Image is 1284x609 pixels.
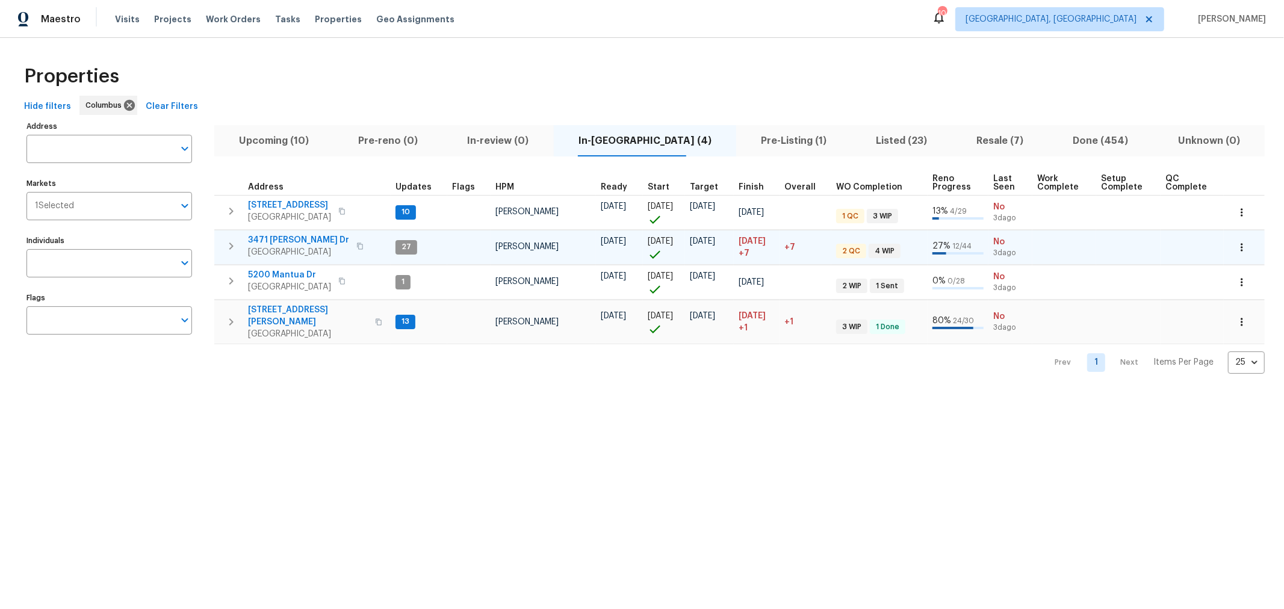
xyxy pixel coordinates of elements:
[932,277,946,285] span: 0 %
[837,246,865,256] span: 2 QC
[739,247,749,259] span: +7
[1165,175,1208,191] span: QC Complete
[648,183,669,191] span: Start
[1101,175,1145,191] span: Setup Complete
[643,300,685,344] td: Project started on time
[141,96,203,118] button: Clear Filters
[734,300,780,344] td: Scheduled to finish 1 day(s) late
[601,312,626,320] span: [DATE]
[643,230,685,264] td: Project started on time
[993,201,1028,213] span: No
[1161,132,1258,149] span: Unknown (0)
[932,207,948,215] span: 13 %
[993,213,1028,223] span: 3d ago
[690,312,715,320] span: [DATE]
[248,281,331,293] span: [GEOGRAPHIC_DATA]
[395,183,432,191] span: Updates
[837,281,866,291] span: 2 WIP
[993,236,1028,248] span: No
[35,201,74,211] span: 1 Selected
[397,317,414,327] span: 13
[648,312,673,320] span: [DATE]
[275,15,300,23] span: Tasks
[495,243,559,251] span: [PERSON_NAME]
[26,294,192,301] label: Flags
[784,183,816,191] span: Overall
[154,13,191,25] span: Projects
[450,132,546,149] span: In-review (0)
[248,304,368,328] span: [STREET_ADDRESS][PERSON_NAME]
[932,175,973,191] span: Reno Progress
[690,272,715,280] span: [DATE]
[248,199,331,211] span: [STREET_ADDRESS]
[495,277,559,286] span: [PERSON_NAME]
[248,234,349,246] span: 3471 [PERSON_NAME] Dr
[648,202,673,211] span: [DATE]
[643,265,685,299] td: Project started on time
[868,211,897,221] span: 3 WIP
[739,312,766,320] span: [DATE]
[1056,132,1146,149] span: Done (454)
[952,243,972,250] span: 12 / 44
[26,237,192,244] label: Individuals
[690,183,718,191] span: Target
[739,278,764,286] span: [DATE]
[739,183,775,191] div: Projected renovation finish date
[248,211,331,223] span: [GEOGRAPHIC_DATA]
[932,242,951,250] span: 27 %
[1228,347,1265,378] div: 25
[938,7,946,19] div: 10
[495,208,559,216] span: [PERSON_NAME]
[837,211,863,221] span: 1 QC
[1087,353,1105,372] a: Goto page 1
[739,237,766,246] span: [DATE]
[1193,13,1266,25] span: [PERSON_NAME]
[858,132,944,149] span: Listed (23)
[248,269,331,281] span: 5200 Mantua Dr
[601,272,626,280] span: [DATE]
[871,322,904,332] span: 1 Done
[561,132,729,149] span: In-[GEOGRAPHIC_DATA] (4)
[743,132,844,149] span: Pre-Listing (1)
[248,183,284,191] span: Address
[993,248,1028,258] span: 3d ago
[690,183,729,191] div: Target renovation project end date
[836,183,902,191] span: WO Completion
[495,318,559,326] span: [PERSON_NAME]
[376,13,454,25] span: Geo Assignments
[993,175,1017,191] span: Last Seen
[176,255,193,271] button: Open
[739,208,764,217] span: [DATE]
[1044,351,1265,374] nav: Pagination Navigation
[784,318,793,326] span: +1
[601,183,638,191] div: Earliest renovation start date (first business day after COE or Checkout)
[837,322,866,332] span: 3 WIP
[966,13,1137,25] span: [GEOGRAPHIC_DATA], [GEOGRAPHIC_DATA]
[932,317,951,325] span: 80 %
[648,237,673,246] span: [DATE]
[176,140,193,157] button: Open
[993,311,1028,323] span: No
[690,202,715,211] span: [DATE]
[993,271,1028,283] span: No
[222,132,326,149] span: Upcoming (10)
[248,246,349,258] span: [GEOGRAPHIC_DATA]
[19,96,76,118] button: Hide filters
[648,272,673,280] span: [DATE]
[248,328,368,340] span: [GEOGRAPHIC_DATA]
[206,13,261,25] span: Work Orders
[871,281,903,291] span: 1 Sent
[784,183,827,191] div: Days past target finish date
[643,195,685,229] td: Project started on time
[24,70,119,82] span: Properties
[176,197,193,214] button: Open
[601,202,626,211] span: [DATE]
[146,99,198,114] span: Clear Filters
[397,277,409,287] span: 1
[780,230,831,264] td: 7 day(s) past target finish date
[26,123,192,130] label: Address
[341,132,435,149] span: Pre-reno (0)
[690,237,715,246] span: [DATE]
[601,237,626,246] span: [DATE]
[601,183,627,191] span: Ready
